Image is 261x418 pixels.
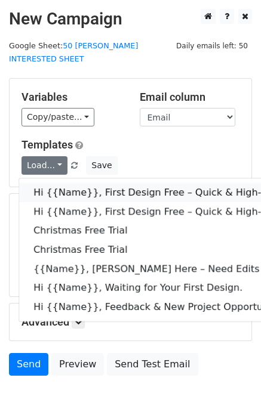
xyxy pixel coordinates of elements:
button: Save [86,156,117,175]
h2: New Campaign [9,9,252,29]
h5: Email column [140,91,240,104]
span: Daily emails left: 50 [172,39,252,52]
h5: Variables [22,91,122,104]
a: Daily emails left: 50 [172,41,252,50]
a: Preview [51,353,104,376]
a: Load... [22,156,67,175]
small: Google Sheet: [9,41,138,64]
a: Send [9,353,48,376]
iframe: Chat Widget [201,361,261,418]
a: Copy/paste... [22,108,94,126]
a: 50 [PERSON_NAME] INTERESTED SHEET [9,41,138,64]
a: Templates [22,138,73,151]
a: Send Test Email [107,353,198,376]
